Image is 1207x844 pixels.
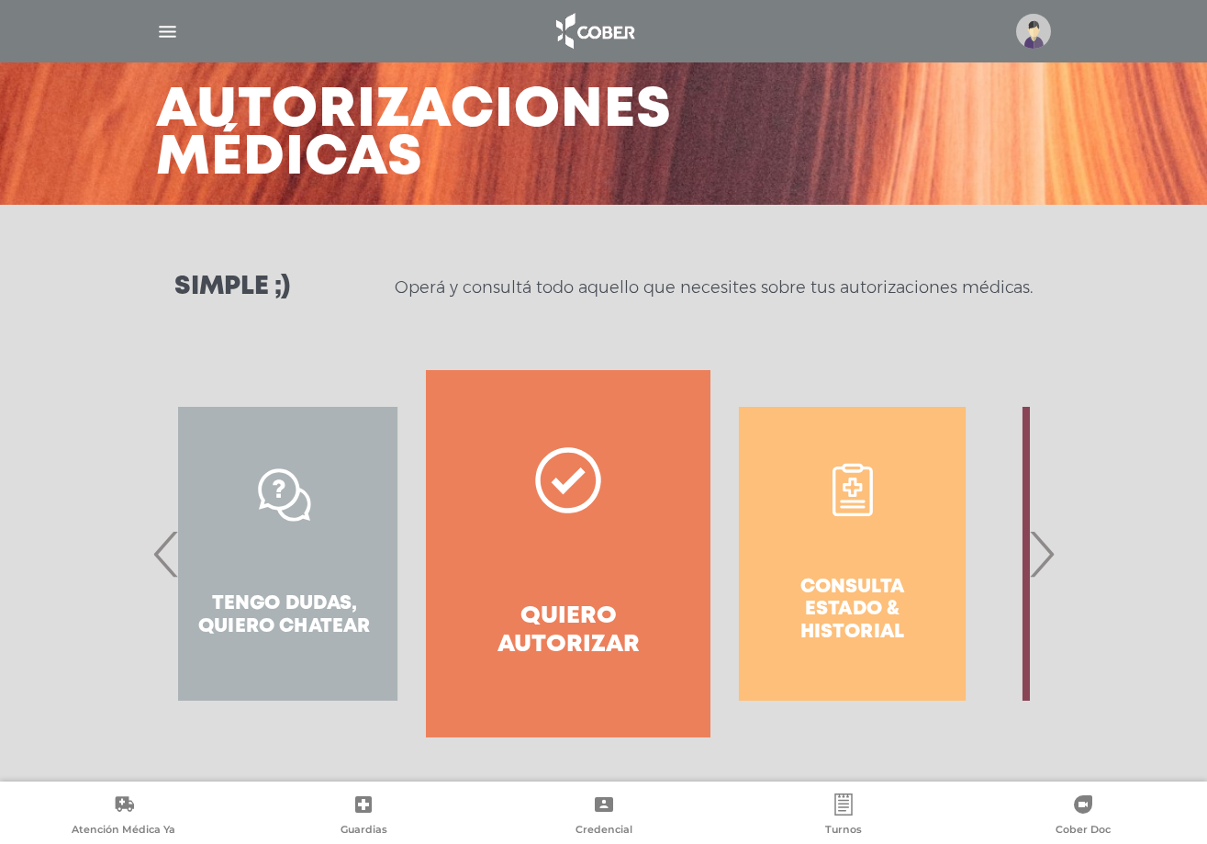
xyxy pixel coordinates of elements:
span: Atención Médica Ya [72,823,175,839]
span: Previous [149,504,184,603]
a: Atención Médica Ya [4,793,243,840]
img: profile-placeholder.svg [1016,14,1051,49]
h4: Quiero autorizar [459,602,676,659]
h3: Simple ;) [174,275,290,300]
a: Quiero autorizar [426,370,710,737]
img: logo_cober_home-white.png [546,9,643,53]
span: Turnos [825,823,862,839]
span: Cober Doc [1056,823,1111,839]
span: Next [1023,504,1059,603]
a: Cober Doc [964,793,1203,840]
a: Credencial [484,793,723,840]
img: Cober_menu-lines-white.svg [156,20,179,43]
h3: Autorizaciones médicas [156,87,672,183]
span: Guardias [341,823,387,839]
a: Guardias [243,793,483,840]
p: Operá y consultá todo aquello que necesites sobre tus autorizaciones médicas. [395,276,1033,298]
a: Turnos [723,793,963,840]
span: Credencial [576,823,632,839]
